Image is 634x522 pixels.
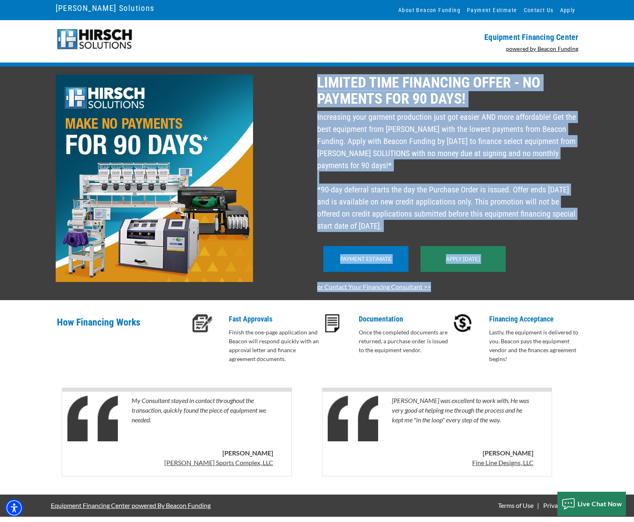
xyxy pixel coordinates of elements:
p: Once the completed documents are returned, a purchase order is issued to the equipment vendor. [359,328,452,355]
p: Finish the one-page application and Beacon will respond quickly with an approval letter and finan... [229,328,322,363]
div: Accessibility Menu [5,499,23,517]
p: Fine Line Designs, LLC [472,458,534,468]
p: Increasing your garment production just got easier AND more affordable! Get the best equipment fr... [317,111,579,232]
a: or Contact Your Financing Consultant >> [317,283,431,290]
b: [PERSON_NAME] [483,449,534,457]
a: Privacy Policy - open in a new tab [542,501,584,509]
p: [PERSON_NAME] Sports Complex, LLC [164,458,273,468]
a: Payment Estimate [340,256,391,262]
p: Fast Approvals [229,314,322,324]
p: LIMITED TIME FINANCING OFFER - NO PAYMENTS FOR 90 DAYS! [317,75,579,107]
a: powered by Beacon Funding - open in a new tab [506,45,579,52]
p: Equipment Financing Center [322,32,579,42]
b: [PERSON_NAME] [222,449,273,457]
p: [PERSON_NAME] was excellent to work with. He was very good at helping me through the process and ... [392,396,534,444]
img: Documentation [325,314,339,332]
img: logo [56,28,134,50]
a: [PERSON_NAME] Sports Complex, LLC [164,458,273,472]
img: Fast Approvals [192,314,213,332]
p: My Consultant stayed in contact throughout the transaction, quickly found the piece of equipment ... [132,396,273,444]
img: Quotes [67,396,118,441]
p: Lastly, the equipment is delivered to you. Beacon pays the equipment vendor and the finances agre... [489,328,582,363]
img: Quotes [328,396,378,441]
a: Equipment Financing Center powered By Beacon Funding - open in a new tab [51,495,211,515]
p: How Financing Works [57,314,187,340]
button: Live Chat Now [557,492,626,516]
a: [PERSON_NAME] Solutions [56,1,155,15]
span: | [537,501,539,509]
a: Apply [DATE] [446,256,480,262]
a: Terms of Use - open in a new tab [496,501,535,509]
p: Documentation [359,314,452,324]
span: Live Chat Now [578,500,622,507]
p: Financing Acceptance [489,314,582,324]
a: Fine Line Designs, LLC [472,458,534,472]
